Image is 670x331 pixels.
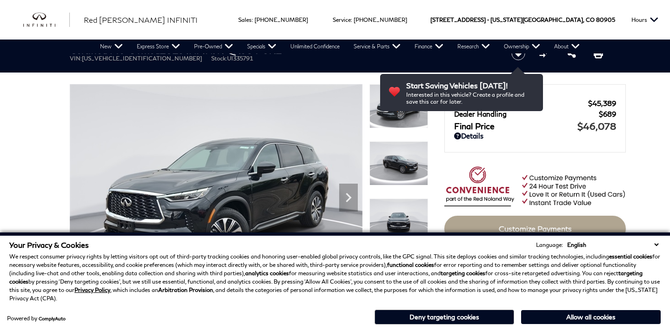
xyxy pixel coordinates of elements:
span: Sales [238,16,252,23]
a: [PHONE_NUMBER] [354,16,407,23]
a: Finance [408,40,450,53]
span: Stock: [211,55,227,62]
img: Certified Used 2025 Mineral INFINITI PURE image 1 [369,84,428,128]
select: Language Select [565,240,661,249]
strong: essential cookies [609,253,652,260]
div: Language: [536,242,563,248]
span: $689 [599,110,616,118]
a: Specials [240,40,283,53]
a: Express Store [130,40,187,53]
strong: functional cookies [387,261,434,268]
a: ComplyAuto [39,316,66,321]
strong: targeting cookies [441,270,485,277]
strong: analytics cookies [245,270,289,277]
strong: Arbitration Provision [158,286,213,293]
span: [US_VEHICLE_IDENTIFICATION_NUMBER] [82,55,202,62]
a: Research [450,40,497,53]
span: $46,078 [577,120,616,132]
img: Certified Used 2025 Mineral INFINITI PURE image 1 [70,84,362,304]
span: VIN: [70,55,82,62]
a: Dealer Handling $689 [454,110,616,118]
span: UI335791 [227,55,253,62]
span: Your Privacy & Cookies [9,240,89,249]
div: Powered by [7,316,66,321]
span: Service [333,16,351,23]
a: New [93,40,130,53]
span: $45,389 [588,99,616,107]
button: Deny targeting cookies [375,310,514,324]
a: Final Price $46,078 [454,120,616,132]
nav: Main Navigation [93,40,587,53]
span: : [351,16,352,23]
span: Customize Payments [499,224,572,233]
a: Privacy Policy [74,286,110,293]
a: Unlimited Confidence [283,40,347,53]
a: About [547,40,587,53]
span: Dealer Handling [454,110,599,118]
img: Certified Used 2025 Mineral INFINITI PURE image 2 [369,141,428,185]
div: Next [339,184,358,212]
button: Allow all cookies [521,310,661,324]
span: : [252,16,253,23]
a: Details [454,132,616,140]
img: Certified Used 2025 Mineral INFINITI PURE image 3 [369,199,428,243]
p: We respect consumer privacy rights by letting visitors opt out of third-party tracking cookies an... [9,252,661,303]
span: Red [PERSON_NAME] [454,99,588,107]
a: Service & Parts [347,40,408,53]
a: Ownership [497,40,547,53]
span: Final Price [454,121,577,131]
a: infiniti [23,13,70,27]
a: Pre-Owned [187,40,240,53]
img: INFINITI [23,13,70,27]
a: Customize Payments [444,216,626,242]
a: Red [PERSON_NAME] INFINITI [84,14,198,26]
a: Red [PERSON_NAME] $45,389 [454,99,616,107]
a: [STREET_ADDRESS] • [US_STATE][GEOGRAPHIC_DATA], CO 80905 [430,16,615,23]
span: Red [PERSON_NAME] INFINITI [84,15,198,24]
a: [PHONE_NUMBER] [255,16,308,23]
button: Compare vehicle [538,46,552,60]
